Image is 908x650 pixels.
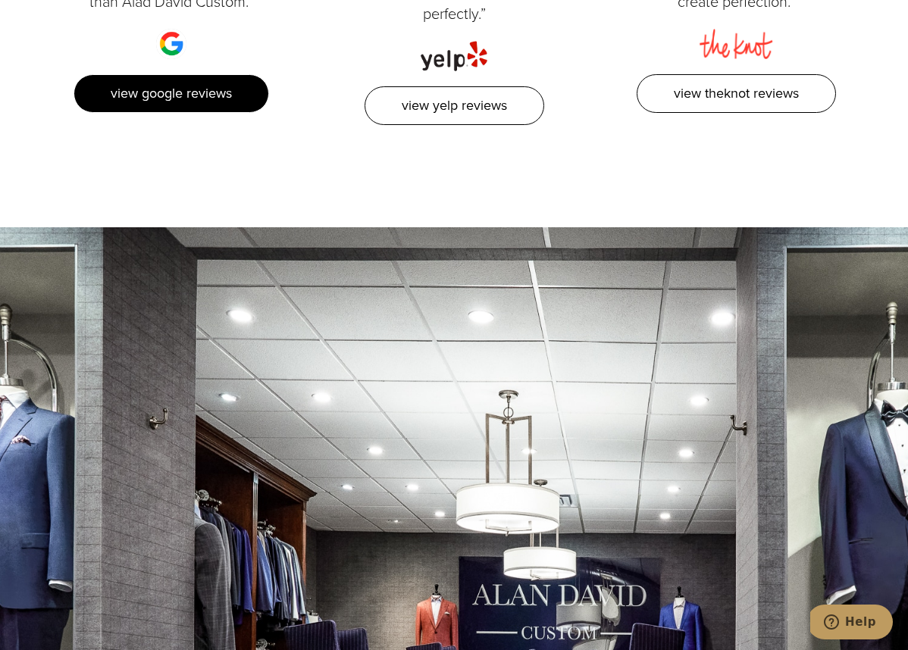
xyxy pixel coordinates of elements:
[74,74,269,113] a: View Google Reviews
[365,86,544,125] a: View Yelp Reviews
[810,605,893,642] iframe: Opens a widget where you can chat to one of our agents
[421,26,487,71] img: yelp
[637,74,836,113] a: View TheKnot Reviews
[700,14,773,59] img: the knot
[156,14,186,59] img: google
